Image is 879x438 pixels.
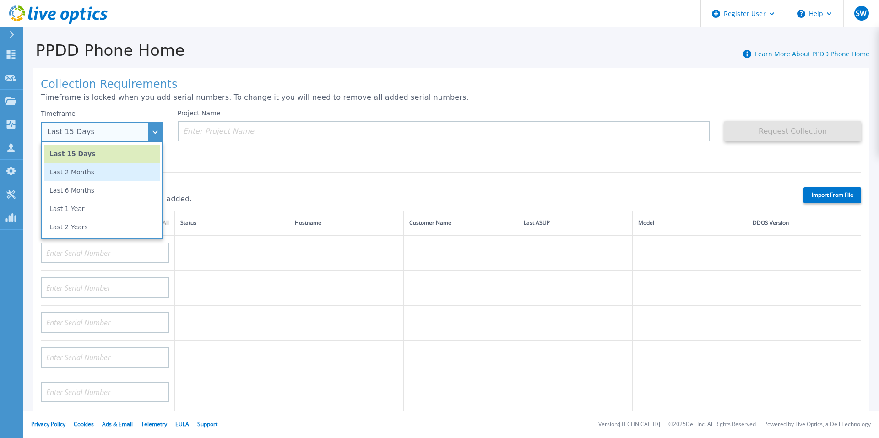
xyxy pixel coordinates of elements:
li: Powered by Live Optics, a Dell Technology [764,422,871,427]
input: Enter Serial Number [41,243,169,263]
li: Last 2 Months [44,163,160,181]
th: Model [632,211,747,236]
th: Customer Name [403,211,518,236]
label: Project Name [178,110,221,116]
li: Last 15 Days [44,145,160,163]
th: Status [175,211,289,236]
h1: Collection Requirements [41,78,861,91]
h1: Serial Numbers [41,179,787,192]
a: Cookies [74,420,94,428]
a: Ads & Email [102,420,133,428]
a: EULA [175,420,189,428]
li: Last 6 Months [44,181,160,200]
th: Last ASUP [518,211,632,236]
button: Request Collection [724,121,861,141]
a: Learn More About PPDD Phone Home [755,49,869,58]
li: © 2025 Dell Inc. All Rights Reserved [668,422,756,427]
h1: PPDD Phone Home [23,42,185,59]
input: Enter Serial Number [41,277,169,298]
a: Telemetry [141,420,167,428]
p: Timeframe is locked when you add serial numbers. To change it you will need to remove all added s... [41,93,861,102]
input: Enter Serial Number [41,347,169,368]
p: 0 of 20 (max) serial numbers are added. [41,195,787,203]
span: SW [856,10,867,17]
label: Import From File [803,187,861,203]
input: Enter Serial Number [41,312,169,333]
input: Enter Project Name [178,121,710,141]
a: Support [197,420,217,428]
li: Version: [TECHNICAL_ID] [598,422,660,427]
a: Privacy Policy [31,420,65,428]
th: DDOS Version [747,211,861,236]
li: Last 2 Years [44,218,160,236]
li: Last 1 Year [44,200,160,218]
input: Enter Serial Number [41,382,169,402]
div: Last 15 Days [47,128,146,136]
label: Timeframe [41,110,76,117]
th: Hostname [289,211,403,236]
